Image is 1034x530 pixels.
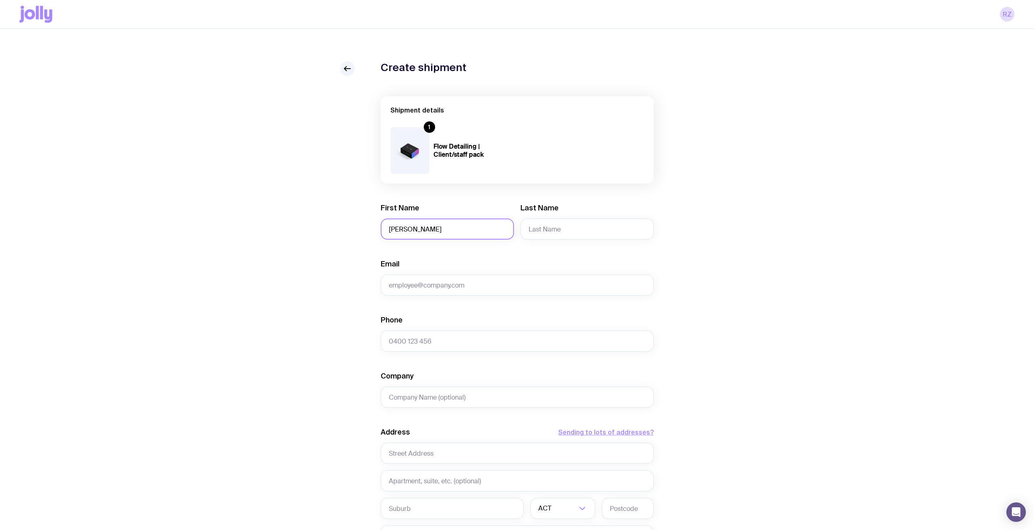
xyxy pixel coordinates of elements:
[558,427,654,437] button: Sending to lots of addresses?
[381,218,514,240] input: First Name
[553,498,577,519] input: Search for option
[381,203,419,213] label: First Name
[538,498,553,519] span: ACT
[381,259,399,269] label: Email
[381,498,524,519] input: Suburb
[381,61,466,74] h1: Create shipment
[381,315,403,325] label: Phone
[381,275,654,296] input: employee@company.com
[1006,502,1026,522] div: Open Intercom Messenger
[424,121,435,133] div: 1
[381,470,654,491] input: Apartment, suite, etc. (optional)
[1000,7,1014,22] a: RZ
[381,387,654,408] input: Company Name (optional)
[520,218,654,240] input: Last Name
[381,371,414,381] label: Company
[381,427,410,437] label: Address
[390,106,644,114] h2: Shipment details
[381,443,654,464] input: Street Address
[530,498,595,519] div: Search for option
[381,331,654,352] input: 0400 123 456
[520,203,559,213] label: Last Name
[434,143,512,159] h4: Flow Detailing | Client/staff pack
[602,498,654,519] input: Postcode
